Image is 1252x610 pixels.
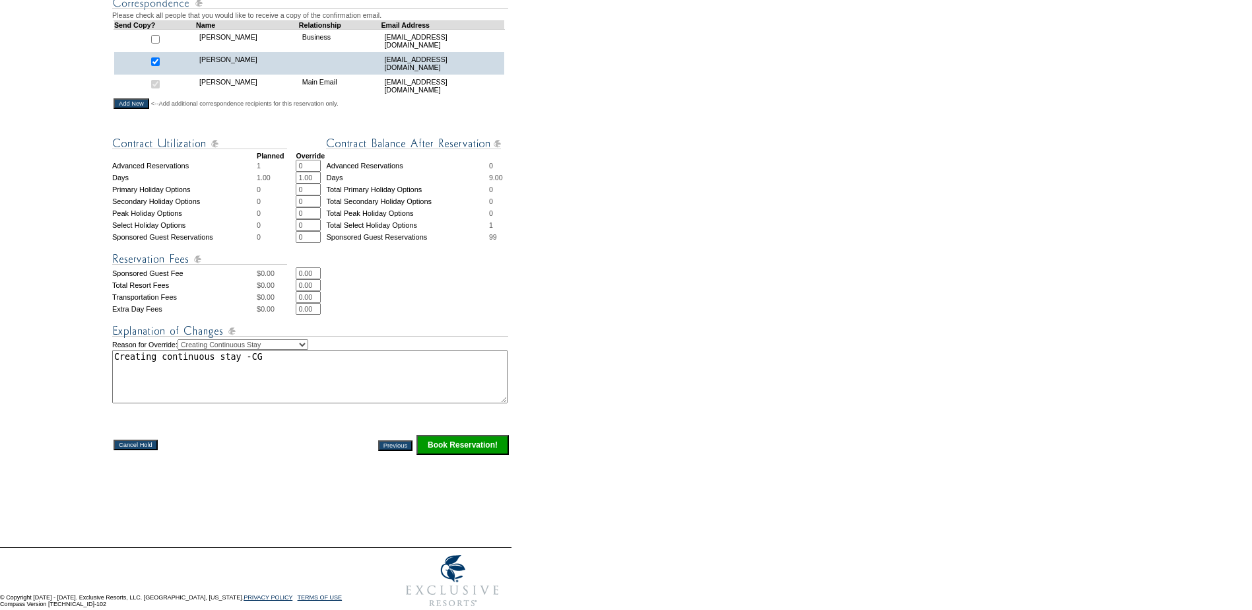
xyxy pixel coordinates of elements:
[257,197,261,205] span: 0
[257,162,261,170] span: 1
[257,233,261,241] span: 0
[196,52,299,75] td: [PERSON_NAME]
[257,174,271,182] span: 1.00
[261,305,275,313] span: 0.00
[114,440,158,450] input: Cancel Hold
[326,231,488,243] td: Sponsored Guest Reservations
[489,162,493,170] span: 0
[112,267,257,279] td: Sponsored Guest Fee
[114,20,197,29] td: Send Copy?
[416,435,509,455] input: Click this button to finalize your reservation.
[326,184,488,195] td: Total Primary Holiday Options
[112,291,257,303] td: Transportation Fees
[112,172,257,184] td: Days
[112,207,257,219] td: Peak Holiday Options
[299,20,381,29] td: Relationship
[489,233,497,241] span: 99
[151,100,339,108] span: <--Add additional correspondence recipients for this reservation only.
[381,20,504,29] td: Email Address
[114,98,149,109] input: Add New
[257,267,296,279] td: $
[257,279,296,291] td: $
[489,186,493,193] span: 0
[112,339,510,403] td: Reason for Override:
[489,209,493,217] span: 0
[381,52,504,75] td: [EMAIL_ADDRESS][DOMAIN_NAME]
[196,75,299,97] td: [PERSON_NAME]
[489,174,503,182] span: 9.00
[261,269,275,277] span: 0.00
[257,303,296,315] td: $
[112,195,257,207] td: Secondary Holiday Options
[196,20,299,29] td: Name
[296,152,325,160] strong: Override
[326,207,488,219] td: Total Peak Holiday Options
[326,195,488,207] td: Total Secondary Holiday Options
[489,221,493,229] span: 1
[257,186,261,193] span: 0
[489,197,493,205] span: 0
[112,11,381,19] span: Please check all people that you would like to receive a copy of the confirmation email.
[257,152,284,160] strong: Planned
[112,231,257,243] td: Sponsored Guest Reservations
[326,172,488,184] td: Days
[112,135,287,152] img: Contract Utilization
[261,281,275,289] span: 0.00
[261,293,275,301] span: 0.00
[112,160,257,172] td: Advanced Reservations
[244,594,292,601] a: PRIVACY POLICY
[326,219,488,231] td: Total Select Holiday Options
[112,279,257,291] td: Total Resort Fees
[326,135,501,152] img: Contract Balance After Reservation
[112,323,508,339] img: Explanation of Changes
[378,440,412,451] input: Previous
[196,29,299,52] td: [PERSON_NAME]
[299,29,381,52] td: Business
[112,251,287,267] img: Reservation Fees
[257,209,261,217] span: 0
[326,160,488,172] td: Advanced Reservations
[381,29,504,52] td: [EMAIL_ADDRESS][DOMAIN_NAME]
[257,221,261,229] span: 0
[257,291,296,303] td: $
[299,75,381,97] td: Main Email
[381,75,504,97] td: [EMAIL_ADDRESS][DOMAIN_NAME]
[112,303,257,315] td: Extra Day Fees
[112,184,257,195] td: Primary Holiday Options
[112,219,257,231] td: Select Holiday Options
[298,594,343,601] a: TERMS OF USE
